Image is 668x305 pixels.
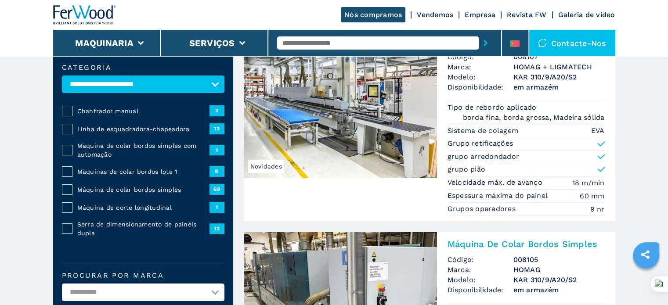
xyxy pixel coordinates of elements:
span: 1 [209,202,224,212]
button: submit-button [479,33,492,53]
h3: KAR 310/9/A20/S2 [513,275,605,285]
span: Disponibilidade: [448,285,513,295]
span: 12 [209,223,224,234]
h3: HOMAG + LIGMATECH [513,62,605,72]
span: Marca: [448,62,513,72]
em: 9 nr [590,204,605,214]
span: Disponibilidade: [448,82,513,92]
span: Máquina de corte longitudinal [77,203,209,212]
em: 18 m/min [572,178,605,188]
button: Serviços [189,38,235,48]
button: Maquinaria [75,38,134,48]
h3: 008105 [513,255,605,265]
a: Galeria de vídeo [558,11,615,19]
img: Contacte-nos [538,39,547,47]
span: Linha de esquadradora-chapeadora [77,125,209,133]
a: Revista FW [507,11,547,19]
span: em armazém [513,285,605,295]
span: Código: [448,52,513,62]
em: EVA [591,126,605,136]
span: 2 [209,105,224,116]
a: Nós compramos [341,7,405,22]
label: Procurar por marca [62,272,224,279]
p: Tipo de rebordo aplicado [448,103,539,112]
p: Grupo retificações [448,139,513,148]
h3: 008107 [513,52,605,62]
a: Empresa [465,11,495,19]
span: Màquina de colar bordos simples com automação [77,141,209,159]
label: categoria [62,64,224,71]
span: Serra de dimensionamento de painéis dupla [77,220,209,237]
a: Máquina De Colar Bordos Simples HOMAG + LIGMATECH KAR 310/9/A20/S2NovidadesMáquina De Colar Bordo... [244,29,615,221]
a: sharethis [634,244,656,266]
p: Sistema de colagem [448,126,521,136]
span: Chanfrador manual [77,107,209,115]
span: Código: [448,255,513,265]
img: Ferwood [53,5,116,25]
h3: KAR 310/9/A20/S2 [513,72,605,82]
span: 1 [209,145,224,155]
p: grupo arredondador [448,152,520,161]
span: em armazém [513,82,605,92]
p: grupo pião [448,165,486,174]
span: Modelo: [448,72,513,82]
span: Modelo: [448,275,513,285]
a: Vendemos [417,11,453,19]
span: 12 [209,123,224,134]
span: Marca: [448,265,513,275]
span: Màquinas de colar bordos lote 1 [77,167,209,176]
img: Máquina De Colar Bordos Simples HOMAG + LIGMATECH KAR 310/9/A20/S2 [244,29,437,178]
div: Contacte-nos [529,30,615,56]
iframe: Chat [631,266,661,298]
em: borda fina, borda grossa, Madeira sólida [463,112,605,122]
h2: Máquina De Colar Bordos Simples [448,239,605,249]
span: 8 [209,166,224,176]
span: 69 [209,184,224,194]
p: Espessura máxima do painel [448,191,550,201]
p: Grupos operadores [448,204,518,214]
span: Novidades [248,160,284,173]
span: Máquina de colar bordos simples [77,185,209,194]
em: 60 mm [580,191,604,201]
h3: HOMAG [513,265,605,275]
p: Velocidade máx. de avanço [448,178,545,187]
